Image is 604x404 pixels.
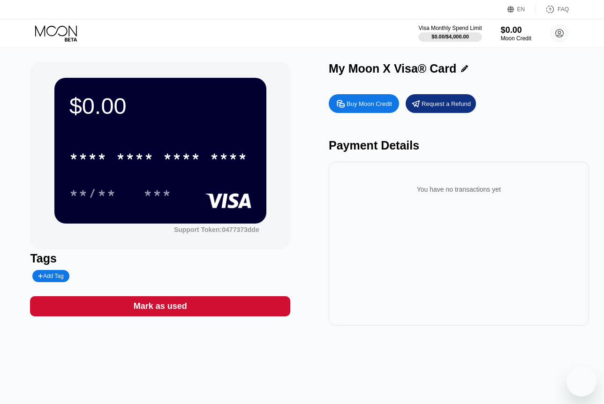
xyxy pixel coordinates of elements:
div: Support Token:0477373dde [174,226,259,233]
div: Mark as used [134,301,187,312]
div: EN [517,6,525,13]
div: Payment Details [329,139,589,152]
div: Tags [30,252,290,265]
div: Mark as used [30,296,290,316]
div: Add Tag [32,270,69,282]
div: Buy Moon Credit [329,94,399,113]
div: Add Tag [38,273,63,279]
div: FAQ [558,6,569,13]
div: My Moon X Visa® Card [329,62,456,75]
div: $0.00Moon Credit [501,25,531,42]
div: Visa Monthly Spend Limit$0.00/$4,000.00 [418,25,482,42]
div: You have no transactions yet [336,176,581,202]
iframe: Button to launch messaging window [566,367,596,397]
div: Request a Refund [406,94,476,113]
div: Moon Credit [501,35,531,42]
div: FAQ [536,5,569,14]
div: EN [507,5,536,14]
div: Visa Monthly Spend Limit [418,25,482,31]
div: Buy Moon Credit [347,100,392,108]
div: $0.00 [501,25,531,35]
div: $0.00 / $4,000.00 [431,34,469,39]
div: $0.00 [69,93,251,119]
div: Support Token: 0477373dde [174,226,259,233]
div: Request a Refund [422,100,471,108]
